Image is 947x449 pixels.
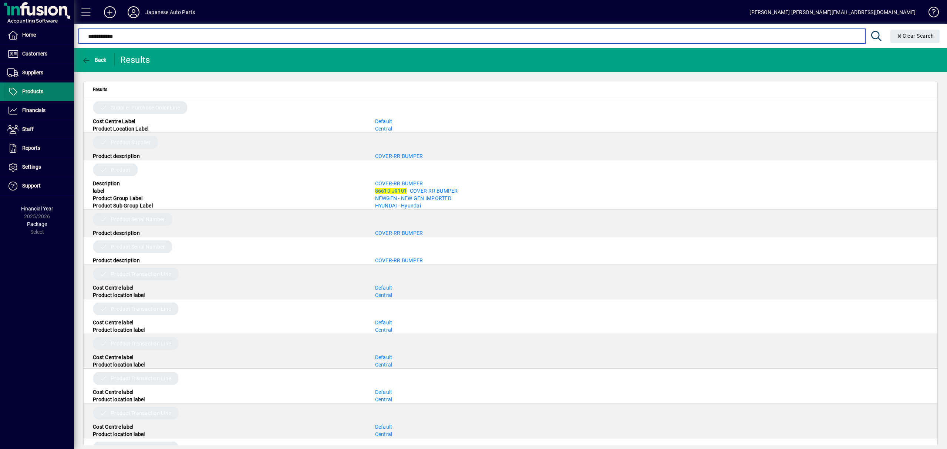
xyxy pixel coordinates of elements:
[111,166,130,173] span: Product
[87,180,370,187] div: Description
[22,70,43,75] span: Suppliers
[22,88,43,94] span: Products
[111,375,171,382] span: Product Transaction Line
[145,6,195,18] div: Japanese Auto Parts
[87,202,370,209] div: Product Sub Group Label
[22,107,46,113] span: Financials
[111,409,171,417] span: Product Transaction Line
[87,284,370,291] div: Cost Centre label
[375,188,407,194] em: 86610-J9101
[896,33,934,39] span: Clear Search
[375,230,423,236] a: COVER-RR BUMPER
[87,326,370,334] div: Product location label
[87,319,370,326] div: Cost Centre label
[87,152,370,160] div: Product description
[375,118,392,124] a: Default
[87,431,370,438] div: Product location label
[375,188,458,194] span: - COVER-RR BUMPER
[749,6,916,18] div: [PERSON_NAME] [PERSON_NAME][EMAIL_ADDRESS][DOMAIN_NAME]
[4,82,74,101] a: Products
[375,257,423,263] a: COVER-RR BUMPER
[4,64,74,82] a: Suppliers
[87,187,370,195] div: label
[87,388,370,396] div: Cost Centre label
[87,396,370,403] div: Product location label
[87,361,370,368] div: Product location label
[22,145,40,151] span: Reports
[375,396,392,402] a: Central
[122,6,145,19] button: Profile
[4,120,74,139] a: Staff
[87,354,370,361] div: Cost Centre label
[87,229,370,237] div: Product description
[22,32,36,38] span: Home
[74,53,115,67] app-page-header-button: Back
[120,54,152,66] div: Results
[375,389,392,395] a: Default
[923,1,938,26] a: Knowledge Base
[87,195,370,202] div: Product Group Label
[4,26,74,44] a: Home
[890,30,940,43] button: Clear
[4,101,74,120] a: Financials
[375,188,458,194] a: 86610-J9101- COVER-RR BUMPER
[375,320,392,325] a: Default
[375,424,392,430] a: Default
[375,354,392,360] a: Default
[375,285,392,291] a: Default
[375,126,392,132] a: Central
[93,85,107,94] span: Results
[87,125,370,132] div: Product Location Label
[22,183,41,189] span: Support
[21,206,53,212] span: Financial Year
[98,6,122,19] button: Add
[111,305,171,313] span: Product Transaction Line
[375,195,451,201] a: NEWGEN - NEW GEN IMPORTED
[111,104,180,111] span: Supplier Purchase Order Line
[80,53,108,67] button: Back
[375,203,421,209] a: HYUNDAI - Hyundai
[87,118,370,125] div: Cost Centre Label
[87,423,370,431] div: Cost Centre label
[22,126,34,132] span: Staff
[4,158,74,176] a: Settings
[375,327,392,333] a: Central
[87,257,370,264] div: Product description
[375,292,392,298] a: Central
[4,45,74,63] a: Customers
[375,180,423,186] a: COVER-RR BUMPER
[111,139,151,146] span: Product Supplier
[4,177,74,195] a: Support
[111,216,165,223] span: Product Serial Number
[375,153,423,159] a: COVER-RR BUMPER
[22,164,41,170] span: Settings
[375,362,392,368] a: Central
[111,270,171,278] span: Product Transaction Line
[27,221,47,227] span: Package
[111,340,171,347] span: Product Transaction Line
[111,243,165,250] span: Product Serial Number
[87,291,370,299] div: Product location label
[22,51,47,57] span: Customers
[4,139,74,158] a: Reports
[375,431,392,437] a: Central
[82,57,107,63] span: Back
